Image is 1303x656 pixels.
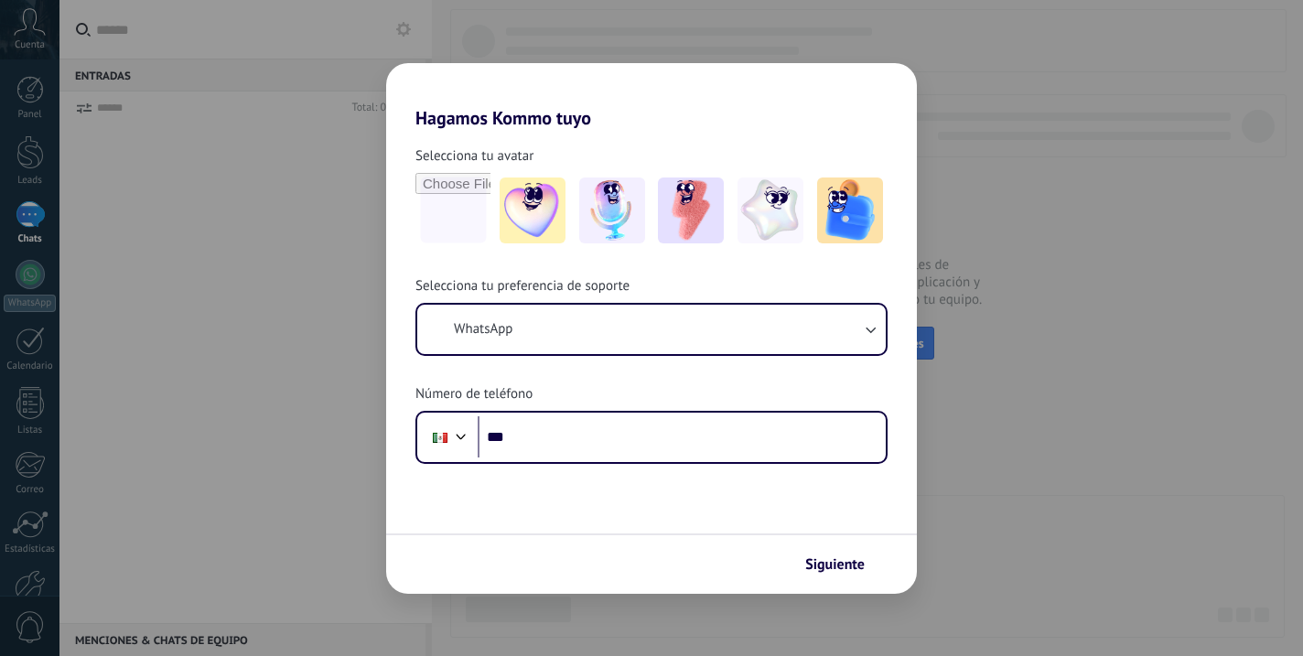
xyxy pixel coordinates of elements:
[805,558,865,571] span: Siguiente
[454,320,512,339] span: WhatsApp
[817,177,883,243] img: -5.jpeg
[417,305,886,354] button: WhatsApp
[423,418,458,457] div: Mexico: + 52
[738,177,803,243] img: -4.jpeg
[415,385,533,403] span: Número de teléfono
[579,177,645,243] img: -2.jpeg
[415,277,630,296] span: Selecciona tu preferencia de soporte
[386,63,917,129] h2: Hagamos Kommo tuyo
[415,147,533,166] span: Selecciona tu avatar
[797,549,889,580] button: Siguiente
[500,177,565,243] img: -1.jpeg
[658,177,724,243] img: -3.jpeg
